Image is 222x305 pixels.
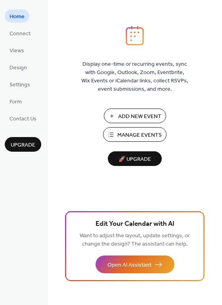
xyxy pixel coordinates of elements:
[5,27,35,40] a: Connect
[10,13,25,21] span: Home
[10,47,24,55] span: Views
[5,137,41,152] button: Upgrade
[107,261,151,269] span: Open AI Assistant
[5,61,32,74] a: Design
[5,44,29,57] a: Views
[118,112,161,121] span: Add New Event
[10,115,36,123] span: Contact Us
[10,81,30,89] span: Settings
[96,255,174,273] button: Open AI Assistant
[96,219,174,230] span: Edit Your Calendar with AI
[81,60,188,93] span: Display one-time or recurring events, sync with Google, Outlook, Zoom, Eventbrite, Wix Events or ...
[117,131,162,139] span: Manage Events
[5,95,27,108] a: Form
[10,64,27,72] span: Design
[11,141,35,149] span: Upgrade
[113,154,157,165] span: 🚀 Upgrade
[104,109,166,123] button: Add New Event
[10,98,22,106] span: Form
[5,10,29,23] a: Home
[108,151,162,166] button: 🚀 Upgrade
[126,26,144,46] img: logo_icon.svg
[5,78,35,91] a: Settings
[10,30,31,38] span: Connect
[5,112,41,125] a: Contact Us
[103,127,166,142] button: Manage Events
[80,231,190,250] span: Want to adjust the layout, update settings, or change the design? The assistant can help.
